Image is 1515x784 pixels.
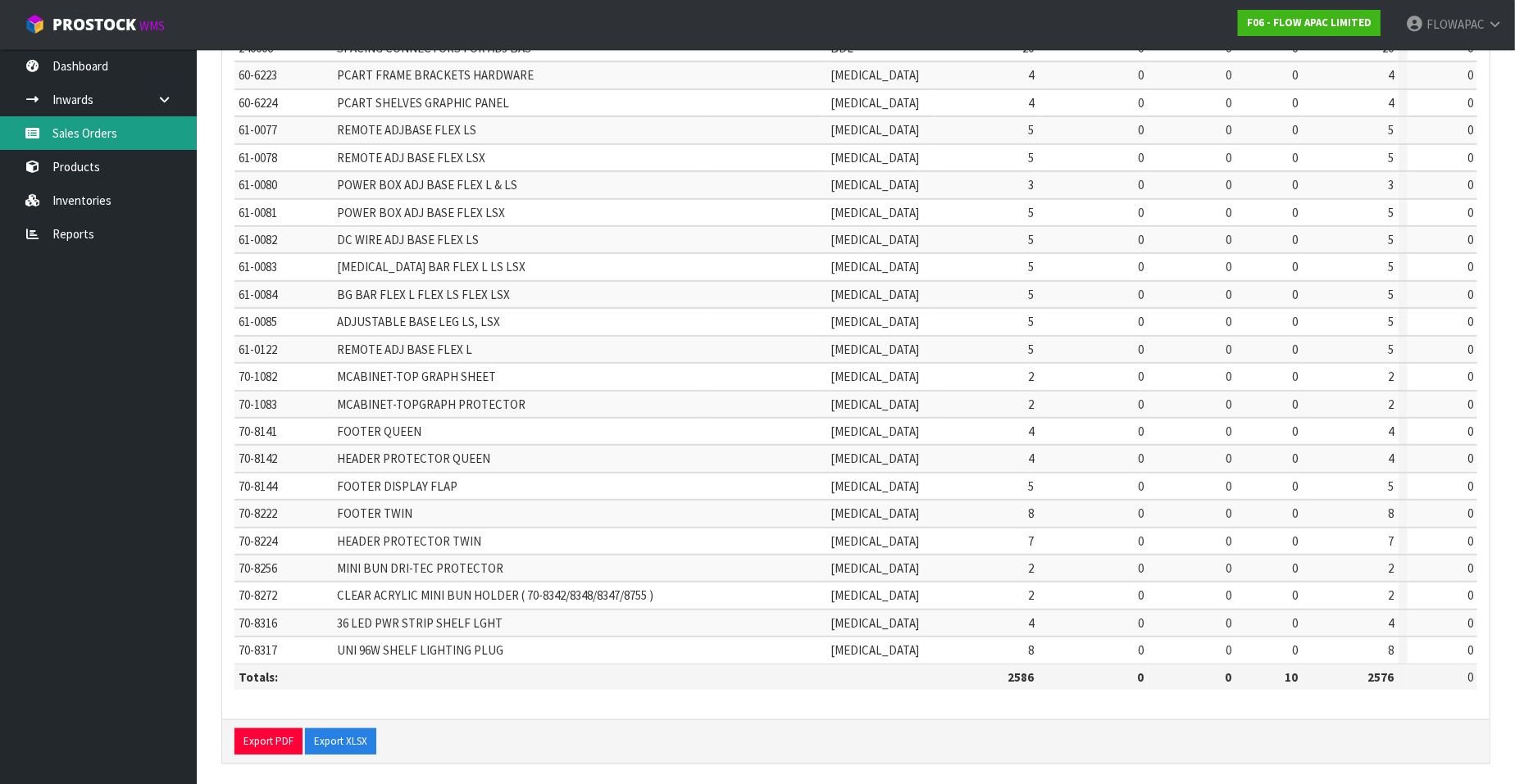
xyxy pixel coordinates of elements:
strong: F06 - FLOW APAC LIMITED [1247,16,1372,29]
span: 0 [1226,424,1231,439]
img: cube-alt.png [25,14,45,34]
span: 4 [1028,424,1034,439]
span: 0 [1292,560,1298,576]
span: [MEDICAL_DATA] [830,150,919,165]
span: [MEDICAL_DATA] [830,642,919,658]
span: 0 [1467,287,1473,302]
span: 0 [1138,342,1144,357]
span: 0 [1467,177,1473,193]
span: 0 [1226,232,1231,247]
span: 60-6224 [239,95,277,111]
small: WMS [139,18,165,34]
span: 4 [1389,451,1394,466]
span: UNI 96W SHELF LIGHTING PLUG [337,642,503,658]
span: [MEDICAL_DATA] [830,587,919,603]
span: 0 [1292,232,1298,247]
span: 0 [1292,67,1298,83]
strong: Totals: [239,669,278,685]
span: 0 [1138,177,1144,193]
span: 61-0080 [239,177,277,193]
span: 60-6223 [239,67,277,83]
span: 3 [1028,177,1034,193]
strong: 10 [1285,669,1298,685]
span: 0 [1467,150,1473,165]
span: REMOTE ADJ BASE FLEX L [337,342,472,357]
span: 0 [1138,587,1144,603]
span: 0 [1138,287,1144,302]
span: 2 [1389,560,1394,576]
span: 0 [1138,397,1144,412]
span: ProStock [52,14,136,35]
span: 5 [1028,342,1034,357]
span: 0 [1292,205,1298,220]
span: [MEDICAL_DATA] [830,342,919,357]
span: 0 [1138,67,1144,83]
span: 0 [1226,67,1231,83]
span: 4 [1028,67,1034,83]
span: 5 [1389,232,1394,247]
span: 61-0077 [239,122,277,138]
span: 0 [1226,451,1231,466]
span: [MEDICAL_DATA] [830,314,919,329]
span: [MEDICAL_DATA] [830,533,919,549]
span: 70-8272 [239,587,277,603]
span: 0 [1467,560,1473,576]
span: 70-1082 [239,369,277,384]
span: 0 [1292,314,1298,329]
span: 0 [1292,122,1298,138]
span: [MEDICAL_DATA] [830,287,919,302]
span: 0 [1138,615,1144,631]
span: 0 [1292,177,1298,193]
span: MINI BUN DRI-TEC PROTECTOR [337,560,503,576]
span: 8 [1028,642,1034,658]
span: 0 [1226,615,1231,631]
span: 0 [1226,95,1231,111]
span: 8 [1389,505,1394,521]
span: 3 [1389,177,1394,193]
span: 70-8144 [239,478,277,494]
strong: 0 [1137,669,1144,685]
span: PCART SHELVES GRAPHIC PANEL [337,95,509,111]
span: 0 [1138,505,1144,521]
span: BG BAR FLEX L FLEX LS FLEX LSX [337,287,510,302]
span: 0 [1226,150,1231,165]
span: 61-0084 [239,287,277,302]
span: 0 [1138,205,1144,220]
span: 70-8316 [239,615,277,631]
span: 0 [1292,369,1298,384]
span: 4 [1028,95,1034,111]
span: 5 [1389,342,1394,357]
span: 0 [1138,369,1144,384]
span: 5 [1389,314,1394,329]
span: 8 [1028,505,1034,521]
span: 61-0078 [239,150,277,165]
span: 4 [1389,424,1394,439]
span: 5 [1028,232,1034,247]
span: 70-8142 [239,451,277,466]
span: 0 [1226,478,1231,494]
span: 0 [1226,397,1231,412]
span: HEADER PROTECTOR QUEEN [337,451,490,466]
span: [MEDICAL_DATA] [830,232,919,247]
span: 5 [1028,205,1034,220]
span: 4 [1389,67,1394,83]
span: 0 [1467,232,1473,247]
span: POWER BOX ADJ BASE FLEX LSX [337,205,505,220]
span: [MEDICAL_DATA] [830,451,919,466]
span: 70-1083 [239,397,277,412]
span: 61-0083 [239,259,277,274]
span: 0 [1292,642,1298,658]
span: 0 [1467,122,1473,138]
span: 0 [1467,259,1473,274]
span: [MEDICAL_DATA] BAR FLEX L LS LSX [337,259,525,274]
span: 61-0081 [239,205,277,220]
span: REMOTE ADJBASE FLEX LS [337,122,476,138]
span: 2 [1028,397,1034,412]
span: 0 [1138,533,1144,549]
span: MCABINET-TOPGRAPH PROTECTOR [337,397,525,412]
button: Export PDF [234,728,303,755]
span: 4 [1389,615,1394,631]
span: 0 [1292,95,1298,111]
span: 0 [1226,369,1231,384]
span: 0 [1226,533,1231,549]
